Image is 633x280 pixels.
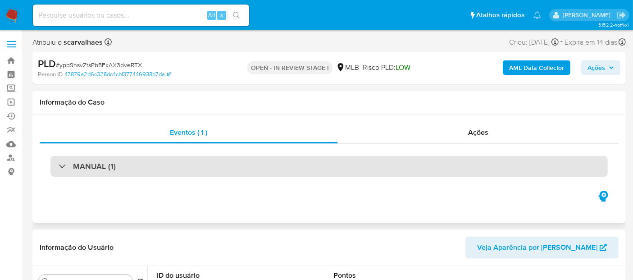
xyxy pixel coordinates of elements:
[396,62,410,73] span: LOW
[476,10,524,20] span: Atalhos rápidos
[533,11,541,19] a: Notificações
[38,56,56,71] b: PLD
[509,36,559,48] div: Criou: [DATE]
[336,63,359,73] div: MLB
[563,11,614,19] p: erico.trevizan@mercadopago.com.br
[208,11,215,19] span: Alt
[40,98,619,107] h1: Informação do Caso
[227,9,246,22] button: search-icon
[33,9,249,21] input: Pesquise usuários ou casos...
[64,70,171,78] a: 47879a2d6c328dc4cbf377446938b7da
[50,156,608,177] div: MANUAL (1)
[465,237,619,258] button: Veja Aparência por [PERSON_NAME]
[62,37,103,47] b: scarvalhaes
[170,127,207,138] span: Eventos ( 1 )
[220,11,223,19] span: s
[73,161,116,171] h3: MANUAL (1)
[587,60,605,75] span: Ações
[247,61,332,74] p: OPEN - IN REVIEW STAGE I
[477,237,597,258] span: Veja Aparência por [PERSON_NAME]
[40,243,114,252] h1: Informação do Usuário
[617,10,626,20] a: Sair
[32,37,103,47] span: Atribuiu o
[56,60,142,69] span: # ypp9hsvZtsPb5FxAX3dveRTX
[38,70,63,78] b: Person ID
[363,63,410,73] span: Risco PLD:
[509,60,564,75] b: AML Data Collector
[503,60,570,75] button: AML Data Collector
[565,37,617,47] span: Expira em 14 dias
[581,60,620,75] button: Ações
[468,127,488,138] span: Ações
[560,36,563,48] span: -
